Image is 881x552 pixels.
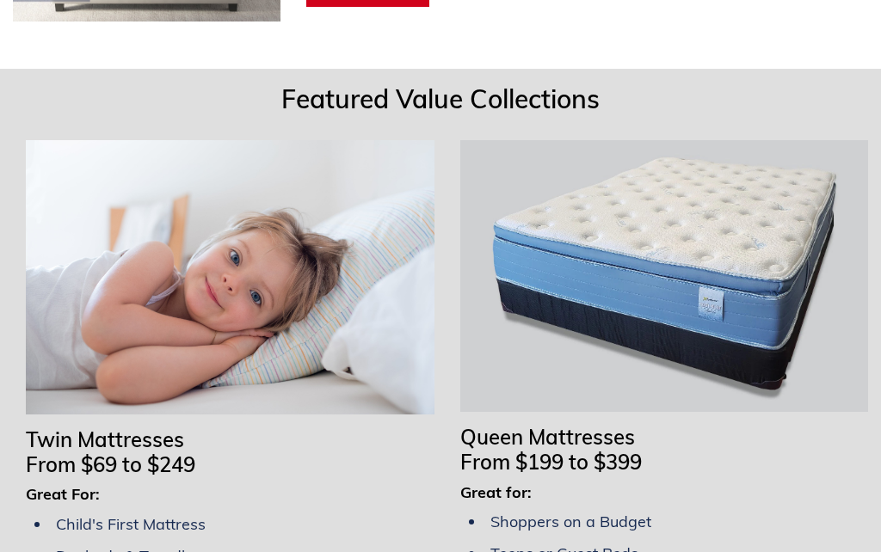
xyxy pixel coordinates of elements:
span: Great for: [460,483,532,503]
span: Great For: [26,485,100,505]
img: Twin Mattresses From $69 to $169 [26,141,434,415]
span: Twin Mattresses [26,427,184,453]
img: Queen Mattresses From $199 to $349 [460,141,869,413]
span: Queen Mattresses [460,425,635,451]
span: Child's First Mattress [56,515,206,535]
span: Featured Value Collections [281,83,600,116]
span: From $199 to $399 [460,450,642,475]
span: From $69 to $249 [26,452,195,478]
span: Shoppers on a Budget [490,512,651,532]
